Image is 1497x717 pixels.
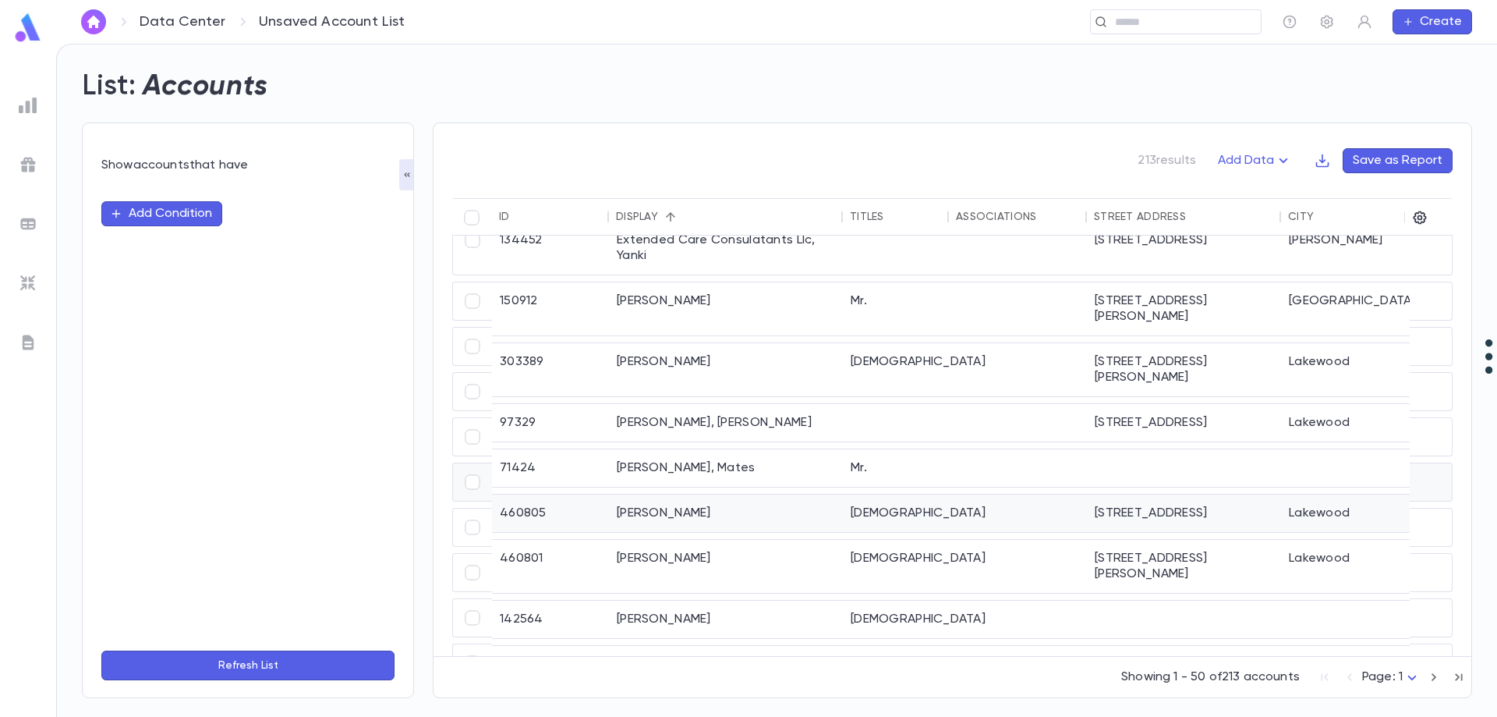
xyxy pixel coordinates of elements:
img: logo [12,12,44,43]
div: Lakewood [1281,495,1450,532]
button: Sort [658,204,683,229]
div: [PERSON_NAME] [609,646,843,683]
img: campaigns_grey.99e729a5f7ee94e3726e6486bddda8f1.svg [19,155,37,174]
div: [DEMOGRAPHIC_DATA] [843,495,949,532]
div: [STREET_ADDRESS][PERSON_NAME] [1087,343,1281,396]
a: Data Center [140,13,225,30]
div: Lakewood [1281,404,1450,442]
div: Mr. [843,449,949,487]
button: Sort [884,204,909,229]
div: 460805 [492,495,609,532]
p: Show accounts that have [101,158,395,173]
div: [DEMOGRAPHIC_DATA] [843,343,949,396]
div: 150912 [492,282,609,335]
div: ID [499,211,510,223]
img: letters_grey.7941b92b52307dd3b8a917253454ce1c.svg [19,333,37,352]
div: Lakewood [1281,540,1450,593]
span: Page: 1 [1362,671,1403,683]
div: City [1288,211,1314,223]
div: [DEMOGRAPHIC_DATA] [843,540,949,593]
div: 71424 [492,449,609,487]
button: Sort [1186,204,1211,229]
div: [GEOGRAPHIC_DATA] [1281,282,1450,335]
p: Unsaved Account List [259,13,405,30]
div: [STREET_ADDRESS] [1087,222,1281,275]
p: 213 results [1138,153,1196,169]
button: Refresh List [101,651,395,680]
button: Create [1393,9,1472,34]
div: [STREET_ADDRESS][PERSON_NAME] [1087,540,1281,593]
div: [PERSON_NAME] [609,601,843,638]
div: 152064 [492,646,609,683]
img: imports_grey.530a8a0e642e233f2baf0ef88e8c9fcb.svg [19,274,37,293]
div: [PERSON_NAME] [609,540,843,593]
div: [STREET_ADDRESS] [1087,404,1281,442]
div: Display [616,211,658,223]
h2: Accounts [143,69,268,104]
div: [PERSON_NAME] [609,282,843,335]
div: 460801 [492,540,609,593]
div: [PERSON_NAME], [PERSON_NAME] [609,404,843,442]
img: home_white.a664292cf8c1dea59945f0da9f25487c.svg [84,16,103,28]
div: [DEMOGRAPHIC_DATA] [843,601,949,638]
div: [STREET_ADDRESS] [1087,646,1281,683]
div: [PERSON_NAME] [609,495,843,532]
div: [STREET_ADDRESS][PERSON_NAME] [1087,282,1281,335]
h2: List: [82,69,136,104]
div: [DEMOGRAPHIC_DATA] [843,646,949,683]
div: Lakewood [1281,646,1450,683]
p: Showing 1 - 50 of 213 accounts [1121,669,1300,685]
div: 134452 [492,222,609,275]
div: Page: 1 [1362,666,1421,690]
button: Save as Report [1343,148,1453,173]
img: batches_grey.339ca447c9d9533ef1741baa751efc33.svg [19,215,37,233]
div: 303389 [492,343,609,396]
button: Sort [1314,204,1339,229]
div: [STREET_ADDRESS] [1087,495,1281,532]
div: Street Address [1094,211,1186,223]
button: Add Data [1209,148,1302,173]
button: Sort [510,204,535,229]
div: 142564 [492,601,609,638]
div: 97329 [492,404,609,442]
div: Titles [850,211,884,223]
div: [PERSON_NAME], Mates [609,449,843,487]
div: [PERSON_NAME] [609,343,843,396]
div: Lakewood [1281,343,1450,396]
img: reports_grey.c525e4749d1bce6a11f5fe2a8de1b229.svg [19,96,37,115]
div: Extended Care Consulatants Llc, Yanki [609,222,843,275]
div: [PERSON_NAME] [1281,222,1450,275]
div: Mr. [843,282,949,335]
button: Add Condition [101,201,222,226]
div: Associations [956,211,1036,223]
